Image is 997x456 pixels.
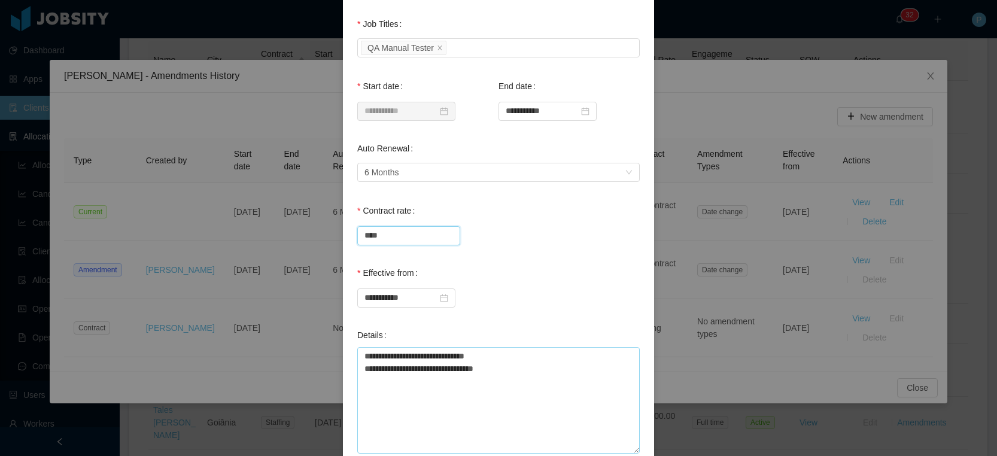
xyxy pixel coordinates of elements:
input: Job Titles [449,41,455,56]
label: Auto Renewal [357,144,418,153]
div: 6 Months [364,163,399,181]
label: Effective from [357,268,422,278]
label: Start date [357,81,408,91]
input: Contract rate [358,227,460,245]
i: icon: close [437,45,443,52]
i: icon: calendar [440,107,448,115]
i: icon: calendar [581,107,589,115]
div: QA Manual Tester [367,41,434,54]
label: Contract rate [357,206,420,215]
i: icon: calendar [440,294,448,302]
label: End date [498,81,540,91]
textarea: Details [357,347,640,454]
label: Job Titles [357,19,406,29]
i: icon: down [625,169,633,177]
li: QA Manual Tester [361,41,446,55]
label: Details [357,330,391,340]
